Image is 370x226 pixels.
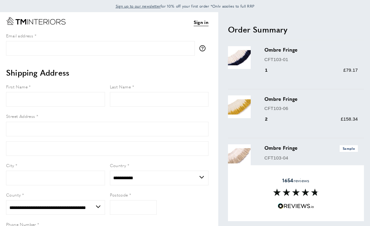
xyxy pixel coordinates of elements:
[340,145,358,152] span: Sample
[264,154,358,162] p: CFT103-04
[228,95,251,118] img: Ombre Fringe
[264,67,276,74] div: 1
[6,33,33,39] span: Email address
[110,162,126,168] span: Country
[110,84,131,90] span: Last Name
[110,192,128,198] span: Postcode
[6,162,14,168] span: City
[341,116,358,122] span: £158.34
[116,3,161,9] a: Sign up to our newsletter
[264,115,276,123] div: 2
[6,192,21,198] span: County
[264,46,358,53] h3: Ombre Fringe
[278,203,314,209] img: Reviews.io 5 stars
[264,95,358,102] h3: Ombre Fringe
[228,46,251,69] img: Ombre Fringe
[199,45,209,51] button: More information
[6,84,28,90] span: First Name
[343,67,358,73] span: £79.17
[264,144,358,152] h3: Ombre Fringe
[6,67,209,78] h2: Shipping Address
[6,17,66,25] a: Go to Home page
[282,177,309,183] span: reviews
[116,3,255,9] span: for 10% off your first order *Only applies to full RRP
[264,56,358,63] p: CFT103-01
[228,24,364,35] h2: Order Summary
[6,113,35,119] span: Street Address
[273,189,319,196] img: Reviews section
[264,105,358,112] p: CFT103-06
[282,177,293,184] strong: 1654
[194,19,209,26] a: Sign in
[228,144,251,167] img: Ombre Fringe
